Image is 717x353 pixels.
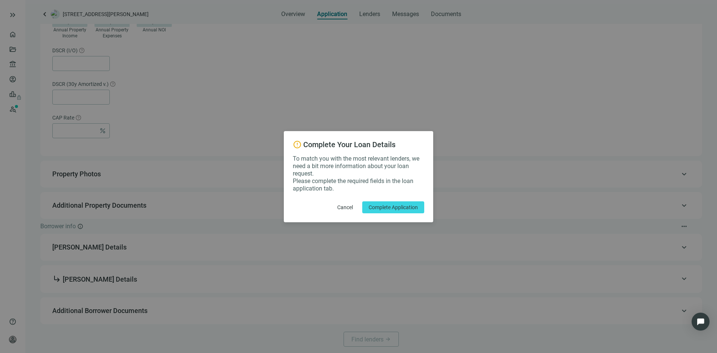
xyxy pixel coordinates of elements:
button: Cancel [331,201,359,213]
p: Please complete the required fields in the loan application tab. [293,177,424,192]
span: Cancel [337,204,353,210]
h2: Complete Your Loan Details [303,140,424,149]
span: Complete Application [369,204,418,210]
div: Open Intercom Messenger [692,313,710,331]
span: error [293,140,302,149]
p: To match you with the most relevant lenders, we need a bit more information about your loan request. [293,155,424,177]
button: Complete Application [362,201,424,213]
